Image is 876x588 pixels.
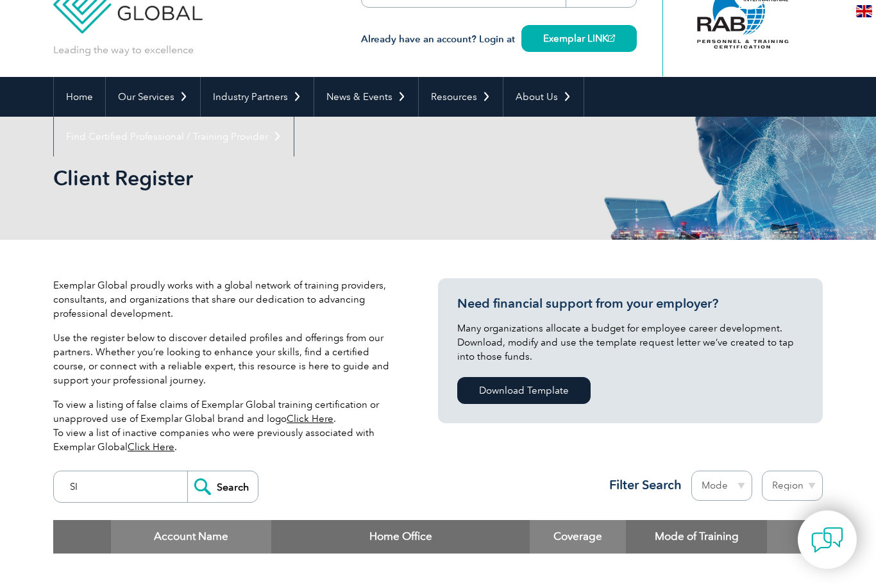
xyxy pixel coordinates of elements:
img: open_square.png [608,35,615,42]
img: en [856,5,872,17]
h3: Need financial support from your employer? [457,296,804,312]
a: Exemplar LINK [521,25,637,52]
a: About Us [503,77,584,117]
a: Home [54,77,105,117]
th: : activate to sort column ascending [767,520,822,553]
h3: Filter Search [602,477,682,493]
input: Search [187,471,258,502]
a: News & Events [314,77,418,117]
a: Click Here [128,441,174,453]
a: Our Services [106,77,200,117]
th: Account Name: activate to sort column descending [111,520,271,553]
h2: Client Register [53,168,592,189]
th: Mode of Training: activate to sort column ascending [626,520,767,553]
a: Industry Partners [201,77,314,117]
p: Use the register below to discover detailed profiles and offerings from our partners. Whether you... [53,331,400,387]
th: Home Office: activate to sort column ascending [271,520,530,553]
a: Find Certified Professional / Training Provider [54,117,294,156]
a: Resources [419,77,503,117]
p: To view a listing of false claims of Exemplar Global training certification or unapproved use of ... [53,398,400,454]
img: contact-chat.png [811,524,843,556]
p: Exemplar Global proudly works with a global network of training providers, consultants, and organ... [53,278,400,321]
a: Click Here [287,413,333,424]
a: Download Template [457,377,591,404]
p: Leading the way to excellence [53,43,194,57]
p: Many organizations allocate a budget for employee career development. Download, modify and use th... [457,321,804,364]
h3: Already have an account? Login at [361,31,637,47]
th: Coverage: activate to sort column ascending [530,520,626,553]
